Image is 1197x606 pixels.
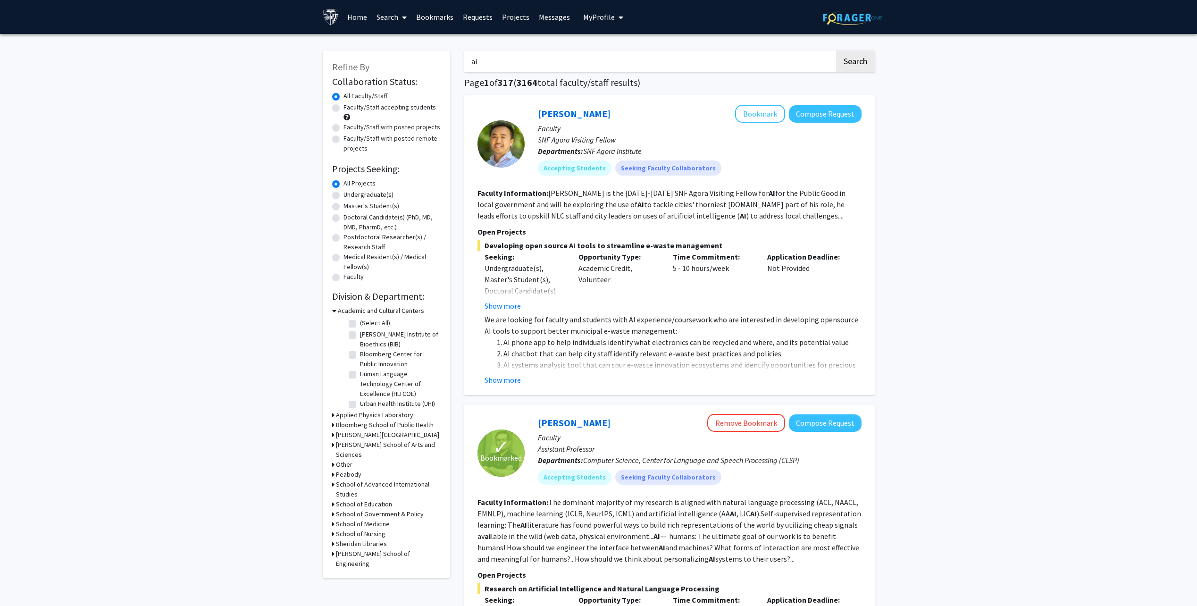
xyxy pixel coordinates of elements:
h3: Academic and Cultural Centers [338,306,424,316]
a: Bookmarks [411,0,458,34]
h3: School of Advanced International Studies [336,480,441,499]
h1: Page of ( total faculty/staff results) [464,77,875,88]
label: Bloomberg Center for Public Innovation [360,349,438,369]
span: 1 [484,76,489,88]
span: ✓ [493,443,509,452]
h3: Peabody [336,470,361,480]
button: Show more [485,374,521,386]
b: AI [637,200,644,209]
mat-chip: Accepting Students [538,160,611,176]
label: Faculty/Staff with posted remote projects [343,134,441,153]
b: AI [520,520,527,530]
label: Doctoral Candidate(s) (PhD, MD, DMD, PharmD, etc.) [343,212,441,232]
img: ForagerOne Logo [823,10,882,25]
a: Home [343,0,372,34]
span: Bookmarked [480,452,522,463]
p: Assistant Professor [538,443,862,454]
h3: Applied Physics Laboratory [336,410,413,420]
button: Search [836,50,875,72]
a: Requests [458,0,497,34]
img: Johns Hopkins University Logo [323,9,339,25]
h2: Collaboration Status: [332,76,441,87]
a: Projects [497,0,534,34]
b: Faculty Information: [477,497,548,507]
b: ai [485,531,491,541]
li: AI systems analysis tool that can spur e-waste innovation ecosystems and identify opportunities f... [503,359,862,382]
label: (Select All) [360,318,390,328]
a: Search [372,0,411,34]
h3: Other [336,460,352,470]
mat-chip: Accepting Students [538,470,611,485]
h3: Bloomberg School of Public Health [336,420,434,430]
h3: School of Nursing [336,529,385,539]
h2: Projects Seeking: [332,163,441,175]
b: AI [740,211,746,220]
p: Open Projects [477,226,862,237]
b: AI [769,188,775,198]
span: 3164 [517,76,537,88]
mat-chip: Seeking Faculty Collaborators [615,470,721,485]
span: SNF Agora Institute [583,146,642,156]
p: Faculty [538,432,862,443]
h3: [PERSON_NAME][GEOGRAPHIC_DATA] [336,430,439,440]
fg-read-more: The dominant majority of my research is aligned with natural language processing (ACL, NAACL, EMN... [477,497,861,564]
label: Postdoctoral Researcher(s) / Research Staff [343,232,441,252]
button: Show more [485,300,521,311]
div: Academic Credit, Volunteer [571,251,666,311]
h3: School of Government & Policy [336,509,424,519]
b: AI [709,554,715,564]
p: Time Commitment: [673,594,753,606]
div: Not Provided [760,251,854,311]
h2: Division & Department: [332,291,441,302]
p: Time Commitment: [673,251,753,262]
label: Master's Student(s) [343,201,399,211]
span: Refine By [332,61,369,73]
button: Remove Bookmark [707,414,785,432]
span: Research on Artificial Intelligence and Natural Language Processing [477,583,862,594]
p: Seeking: [485,251,565,262]
label: All Faculty/Staff [343,91,387,101]
label: Medical Resident(s) / Medical Fellow(s) [343,252,441,272]
b: AI [730,509,737,518]
div: Undergraduate(s), Master's Student(s), Doctoral Candidate(s) (PhD, MD, DMD, PharmD, etc.), Postdo... [485,262,565,353]
b: Departments: [538,455,583,465]
label: All Projects [343,178,376,188]
p: Application Deadline: [767,594,847,606]
fg-read-more: [PERSON_NAME] is the [DATE]-[DATE] SNF Agora Visiting Fellow for for the Public Good in local gov... [477,188,845,220]
p: We are looking for faculty and students with AI experience/coursework who are interested in devel... [485,314,862,337]
span: My Profile [583,12,615,22]
h3: [PERSON_NAME] School of Engineering [336,549,441,569]
div: 5 - 10 hours/week [666,251,760,311]
h3: Sheridan Libraries [336,539,387,549]
a: [PERSON_NAME] [538,417,611,429]
label: Faculty/Staff accepting students [343,102,436,112]
b: AI [750,509,757,518]
input: Search Keywords [464,50,835,72]
li: AI chatbot that can help city staff identify relevant e-waste best practices and policies [503,348,862,359]
label: Human Language Technology Center of Excellence (HLTCOE) [360,369,438,399]
li: AI phone app to help individuals identify what electronics can be recycled and where, and its pot... [503,337,862,348]
h3: School of Education [336,499,392,509]
mat-chip: Seeking Faculty Collaborators [615,160,721,176]
span: Computer Science, Center for Language and Speech Processing (CLSP) [583,455,799,465]
span: 317 [498,76,513,88]
h3: School of Medicine [336,519,390,529]
b: AI [653,531,660,541]
a: [PERSON_NAME] [538,108,611,119]
p: Opportunity Type: [578,251,659,262]
label: [PERSON_NAME] Institute of Bioethics (BIB) [360,329,438,349]
label: Urban Health Institute (UHI) [360,399,435,409]
p: Faculty [538,123,862,134]
label: Faculty [343,272,364,282]
label: Undergraduate(s) [343,190,393,200]
p: SNF Agora Visiting Fellow [538,134,862,145]
span: Developing open source AI tools to streamline e-waste management [477,240,862,251]
p: Opportunity Type: [578,594,659,606]
a: Messages [534,0,575,34]
p: Open Projects [477,569,862,581]
b: Departments: [538,146,583,156]
label: Faculty/Staff with posted projects [343,122,440,132]
button: Compose Request to Daniel Khashabi [789,414,862,432]
b: Faculty Information: [477,188,548,198]
button: Add David Park to Bookmarks [735,105,785,123]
